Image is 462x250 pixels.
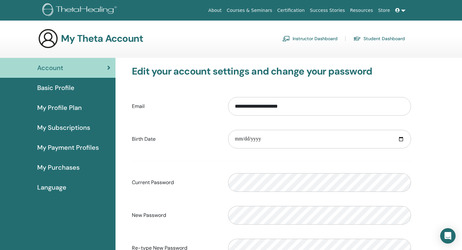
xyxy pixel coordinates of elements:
[440,228,456,244] div: Open Intercom Messenger
[61,33,143,44] h3: My Theta Account
[37,103,82,112] span: My Profile Plan
[37,183,66,192] span: Language
[127,176,223,189] label: Current Password
[307,4,347,16] a: Success Stories
[37,123,90,132] span: My Subscriptions
[353,33,405,44] a: Student Dashboard
[376,4,393,16] a: Store
[206,4,224,16] a: About
[282,33,338,44] a: Instructor Dashboard
[353,36,361,41] img: graduation-cap.svg
[37,63,63,73] span: Account
[37,163,80,172] span: My Purchases
[347,4,376,16] a: Resources
[127,100,223,112] label: Email
[42,3,119,18] img: logo.png
[37,143,99,152] span: My Payment Profiles
[132,66,411,77] h3: Edit your account settings and change your password
[224,4,275,16] a: Courses & Seminars
[127,209,223,221] label: New Password
[127,133,223,145] label: Birth Date
[37,83,74,93] span: Basic Profile
[275,4,307,16] a: Certification
[38,28,58,49] img: generic-user-icon.jpg
[282,36,290,41] img: chalkboard-teacher.svg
